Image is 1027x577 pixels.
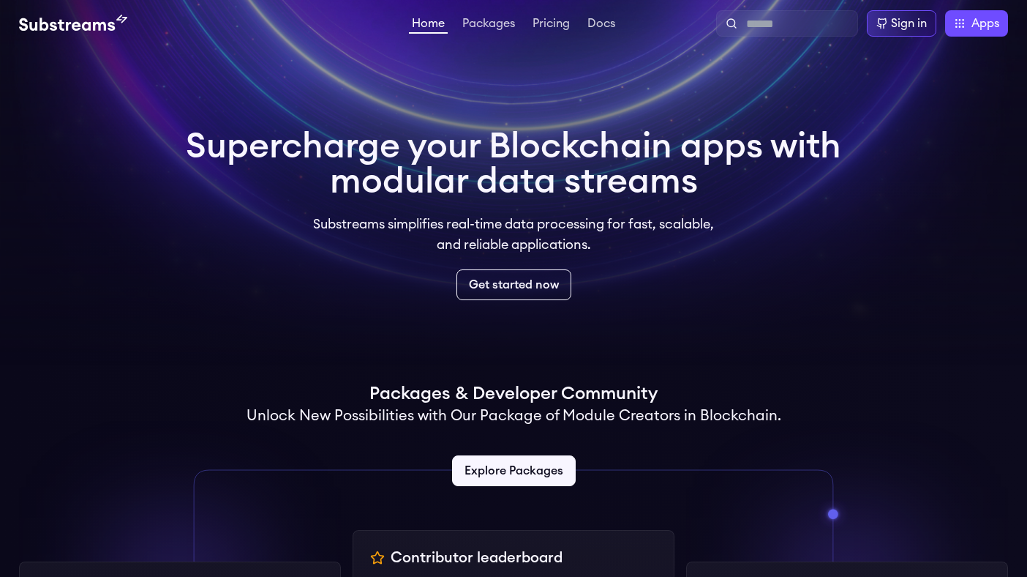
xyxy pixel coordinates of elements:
a: Get started now [456,269,571,300]
a: Docs [584,18,618,32]
h1: Packages & Developer Community [369,382,658,406]
span: Apps [971,15,999,32]
a: Sign in [867,10,936,37]
p: Substreams simplifies real-time data processing for fast, scalable, and reliable applications. [303,214,724,255]
a: Pricing [530,18,573,32]
h1: Supercharge your Blockchain apps with modular data streams [186,129,841,199]
img: Substream's logo [19,15,127,32]
div: Sign in [891,15,927,32]
a: Packages [459,18,518,32]
a: Home [409,18,448,34]
a: Explore Packages [452,455,576,486]
h2: Unlock New Possibilities with Our Package of Module Creators in Blockchain. [247,406,781,426]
